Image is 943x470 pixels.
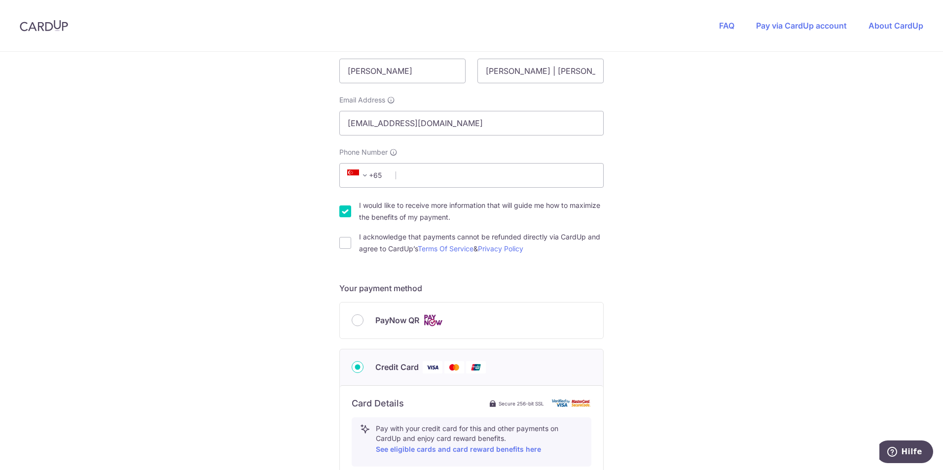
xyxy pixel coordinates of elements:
span: +65 [347,169,371,181]
span: Credit Card [375,361,419,373]
span: +65 [344,169,389,181]
p: Pay with your credit card for this and other payments on CardUp and enjoy card reward benefits. [376,424,583,455]
img: card secure [552,399,591,407]
h6: Card Details [352,398,404,409]
a: About CardUp [869,21,923,31]
span: Phone Number [339,147,388,157]
div: Credit Card Visa Mastercard Union Pay [352,361,591,373]
span: Secure 256-bit SSL [499,400,544,407]
span: Email Address [339,95,385,105]
a: Terms Of Service [418,244,473,253]
label: I would like to receive more information that will guide me how to maximize the benefits of my pa... [359,200,604,223]
span: PayNow QR [375,314,419,326]
img: Mastercard [444,361,464,373]
div: PayNow QR Cards logo [352,314,591,327]
input: Last name [477,59,604,83]
a: Privacy Policy [478,244,523,253]
img: Union Pay [466,361,486,373]
input: First name [339,59,466,83]
a: FAQ [719,21,734,31]
img: Cards logo [423,314,443,327]
iframe: Öffnet ein Widget, in dem Sie weitere Informationen finden [879,440,933,465]
label: I acknowledge that payments cannot be refunded directly via CardUp and agree to CardUp’s & [359,231,604,255]
a: See eligible cards and card reward benefits here [376,445,541,453]
a: Pay via CardUp account [756,21,847,31]
h5: Your payment method [339,282,604,294]
input: Email address [339,111,604,135]
img: Visa [423,361,442,373]
img: CardUp [20,20,68,32]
